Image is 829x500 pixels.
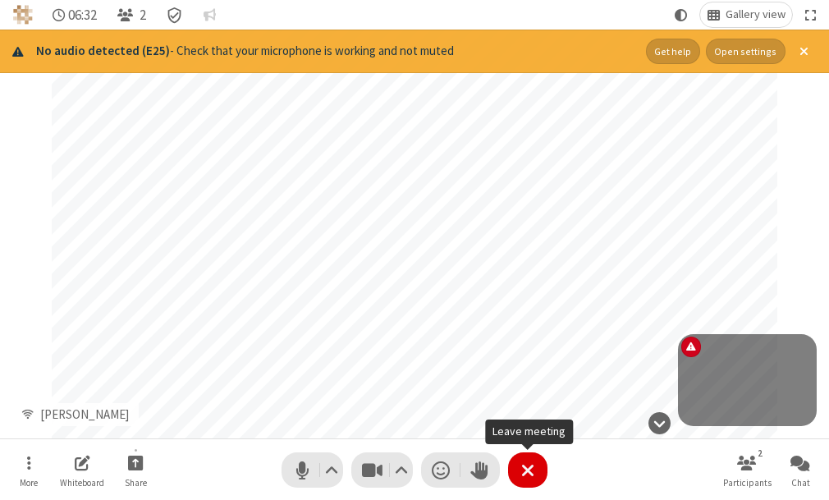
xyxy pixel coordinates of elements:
[643,403,677,443] button: Hide
[34,406,135,424] div: [PERSON_NAME]
[4,447,53,493] button: Open menu
[111,447,160,493] button: Start sharing
[46,2,104,27] div: Timer
[196,2,222,27] button: Conversation
[776,447,825,493] button: Open chat
[282,452,343,488] button: Mute (Alt+A)
[722,447,772,493] button: Open participant list
[391,452,413,488] button: Video setting
[68,7,97,23] span: 06:32
[646,39,700,64] button: Get help
[726,8,785,21] span: Gallery view
[723,478,772,488] span: Participants
[508,452,547,488] button: Leave meeting
[110,2,153,27] button: Open participant list
[668,2,694,27] button: Using system theme
[799,2,823,27] button: Fullscreen
[421,452,460,488] button: Send a reaction
[351,452,413,488] button: Stop video (Alt+V)
[791,39,817,64] button: Close alert
[60,478,104,488] span: Whiteboard
[13,5,33,25] img: iotum
[57,447,107,493] button: Open shared whiteboard
[159,2,190,27] div: Meeting details Encryption enabled
[140,7,146,23] span: 2
[753,446,767,461] div: 2
[36,42,634,61] div: - Check that your microphone is working and not muted
[700,2,792,27] button: Change layout
[321,452,343,488] button: Audio settings
[36,43,170,58] strong: No audio detected (E25)
[460,452,500,488] button: Raise hand
[125,478,147,488] span: Share
[791,478,810,488] span: Chat
[706,39,785,64] button: Open settings
[20,478,38,488] span: More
